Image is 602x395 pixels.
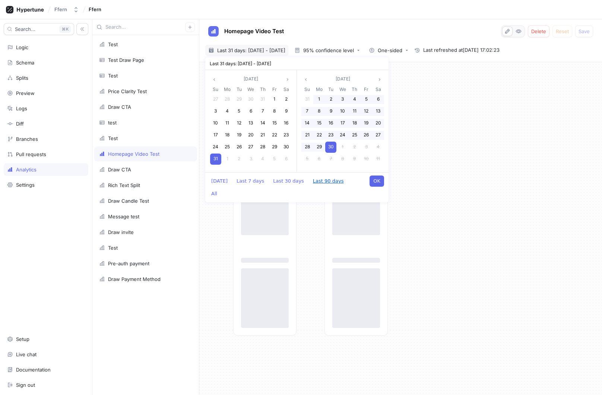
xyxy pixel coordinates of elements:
[210,94,221,105] div: 27
[349,117,361,129] div: 18 Sep 2025
[269,106,280,117] div: 8
[257,141,269,153] div: 28 Aug 2025
[280,141,292,153] div: 30 Aug 2025
[234,118,245,129] div: 12
[222,153,234,165] div: 01 Sep 2025
[222,106,233,117] div: 4
[302,118,313,129] div: 14
[552,25,572,37] button: Reset
[372,117,384,129] div: 20 Sep 2025
[349,106,360,117] div: 11
[212,77,216,82] svg: angle left
[556,29,569,34] span: Reset
[349,141,361,153] div: 02 Oct 2025
[302,106,313,117] div: 7
[210,94,222,105] div: 27 Jul 2025
[301,105,313,117] div: 07 Sep 2025
[291,45,363,56] button: 95% confidence level
[361,106,372,117] div: 12
[325,130,336,141] div: 23
[225,132,229,138] span: 18
[205,57,389,70] div: Last 31 days: [DATE] - [DATE]
[340,132,345,138] span: 24
[260,120,265,126] span: 14
[305,96,310,102] span: 31
[337,153,349,165] div: 08 Oct 2025
[302,94,313,105] div: 31
[225,144,230,149] span: 25
[341,96,344,102] span: 3
[261,156,264,161] span: 4
[213,132,218,138] span: 17
[210,142,221,153] div: 24
[575,25,593,37] button: Save
[269,105,281,117] div: 08 Aug 2025
[361,153,373,165] div: 10 Oct 2025
[370,176,384,187] button: OK
[314,106,325,117] div: 8
[364,120,368,126] span: 19
[257,118,268,129] div: 14
[233,153,245,165] div: 02 Sep 2025
[222,129,234,141] div: 18 Aug 2025
[257,94,268,105] div: 31
[214,108,217,114] span: 3
[349,129,361,141] div: 25 Sep 2025
[16,44,28,50] div: Logic
[301,117,313,129] div: 14 Sep 2025
[373,94,384,105] div: 6
[337,94,349,105] div: 03 Sep 2025
[272,144,277,149] span: 29
[281,118,292,129] div: 16
[260,144,265,149] span: 28
[337,129,349,141] div: 24 Sep 2025
[238,108,240,114] span: 5
[376,108,380,114] span: 13
[313,129,325,141] div: 22 Sep 2025
[361,94,372,105] div: 5
[281,106,292,117] div: 9
[238,156,240,161] span: 2
[222,141,234,153] div: 25 Aug 2025
[528,25,549,37] button: Delete
[313,117,325,129] div: 15 Sep 2025
[233,94,245,105] div: 29 Jul 2025
[273,156,276,161] span: 5
[314,118,325,129] div: 15
[314,130,325,141] div: 22
[302,130,313,141] div: 21
[313,105,325,117] div: 08 Sep 2025
[51,3,82,16] button: Ffern
[257,154,268,165] div: 4
[245,118,256,129] div: 13
[210,118,221,129] div: 10
[361,142,372,153] div: 3
[210,129,222,141] div: 17 Aug 2025
[318,108,320,114] span: 8
[108,41,118,47] div: Test
[349,130,360,141] div: 25
[337,142,348,153] div: 1
[305,144,310,149] span: 28
[337,106,348,117] div: 10
[325,117,337,129] div: 16 Sep 2025
[16,75,28,81] div: Splits
[210,75,219,84] button: angle left
[222,94,234,105] div: 28 Jul 2025
[213,86,218,93] span: Su
[285,108,288,114] span: 9
[269,141,281,153] div: 29 Aug 2025
[377,77,382,82] svg: angle right
[328,132,333,138] span: 23
[210,154,221,165] div: 31
[222,154,233,165] div: 1
[314,154,325,165] div: 6
[325,106,336,117] div: 9
[337,154,348,165] div: 8
[361,130,372,141] div: 26
[210,85,292,165] div: Aug 2025
[372,141,384,153] div: 04 Oct 2025
[306,108,308,114] span: 7
[372,94,384,105] div: 06 Sep 2025
[373,130,384,141] div: 27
